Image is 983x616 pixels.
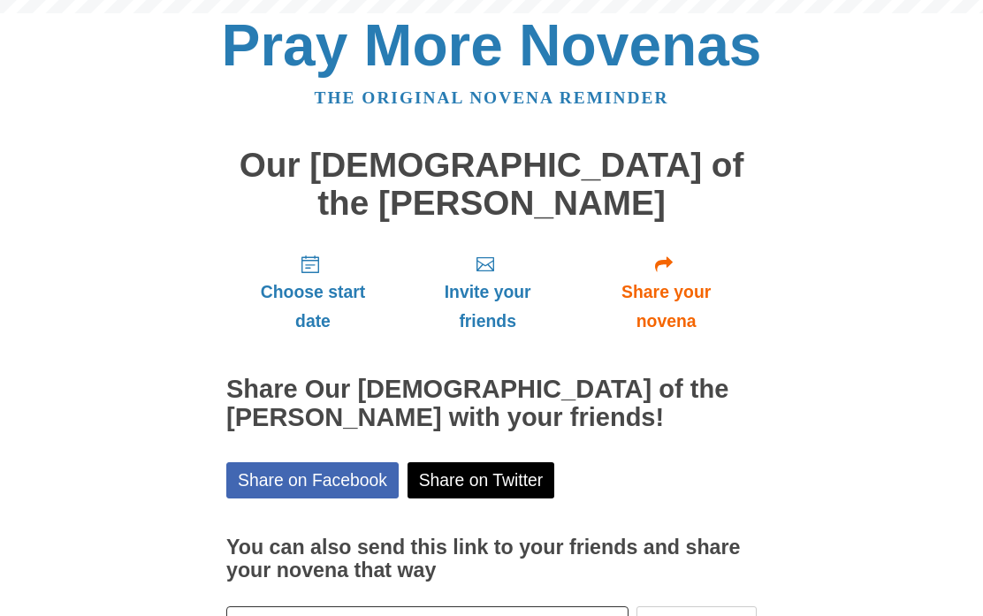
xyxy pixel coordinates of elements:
a: Share your novena [575,240,757,345]
span: Share your novena [593,278,739,336]
a: Invite your friends [400,240,575,345]
a: Pray More Novenas [222,12,762,78]
h3: You can also send this link to your friends and share your novena that way [226,536,757,582]
a: Share on Facebook [226,462,399,498]
a: Share on Twitter [408,462,555,498]
span: Choose start date [244,278,382,336]
a: Choose start date [226,240,400,345]
span: Invite your friends [417,278,558,336]
a: The original novena reminder [315,88,669,107]
h1: Our [DEMOGRAPHIC_DATA] of the [PERSON_NAME] [226,147,757,222]
h2: Share Our [DEMOGRAPHIC_DATA] of the [PERSON_NAME] with your friends! [226,376,757,432]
